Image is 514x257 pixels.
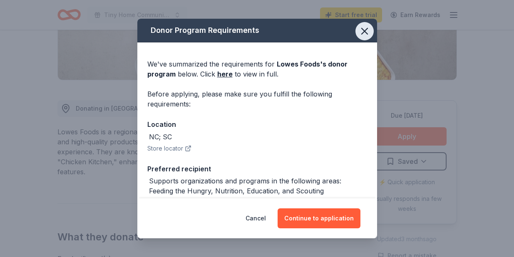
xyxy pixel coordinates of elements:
button: Cancel [246,208,266,228]
a: here [217,69,233,79]
button: Store locator [147,143,191,153]
div: We've summarized the requirements for below. Click to view in full. [147,59,367,79]
button: Continue to application [278,208,360,228]
div: Before applying, please make sure you fulfill the following requirements: [147,89,367,109]
div: Supports organizations and programs in the following areas: Feeding the Hungry, Nutrition, Educat... [149,176,367,196]
div: NC; SC [149,132,172,142]
div: Location [147,119,367,130]
div: Donor Program Requirements [137,19,377,42]
div: Preferred recipient [147,163,367,174]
